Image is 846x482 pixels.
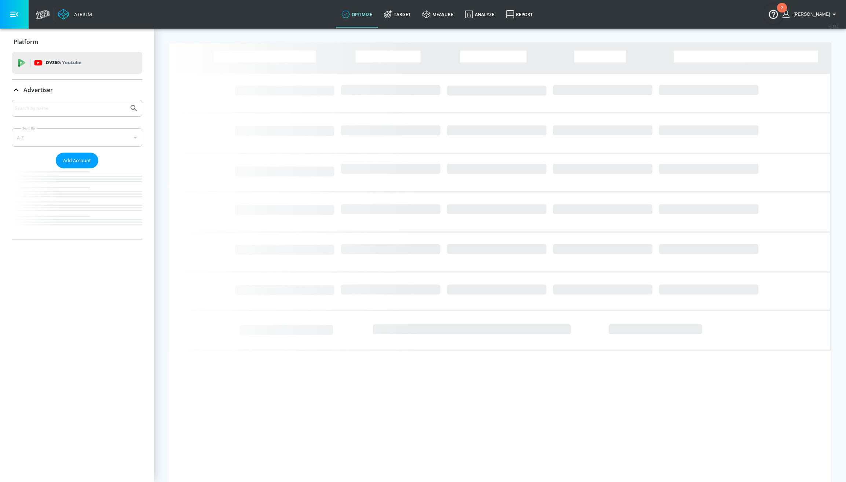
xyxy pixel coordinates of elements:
input: Search by name [15,103,126,113]
button: [PERSON_NAME] [783,10,839,19]
a: Atrium [58,9,92,20]
span: login as: jorge.cabral@zefr.com [791,12,830,17]
p: Youtube [62,59,81,66]
div: A-Z [12,128,142,147]
nav: list of Advertiser [12,168,142,240]
p: DV360: [46,59,81,67]
a: Target [378,1,417,28]
div: Advertiser [12,100,142,240]
div: Advertiser [12,80,142,100]
p: Advertiser [23,86,53,94]
div: Platform [12,32,142,52]
span: v 4.25.2 [828,24,839,28]
a: measure [417,1,459,28]
button: Open Resource Center, 2 new notifications [763,4,784,24]
label: Sort By [21,126,37,131]
a: Report [500,1,539,28]
button: Add Account [56,153,98,168]
a: optimize [336,1,378,28]
p: Platform [14,38,38,46]
a: Analyze [459,1,500,28]
span: Add Account [63,156,91,165]
div: DV360: Youtube [12,52,142,74]
div: Atrium [71,11,92,18]
div: 2 [781,8,783,17]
